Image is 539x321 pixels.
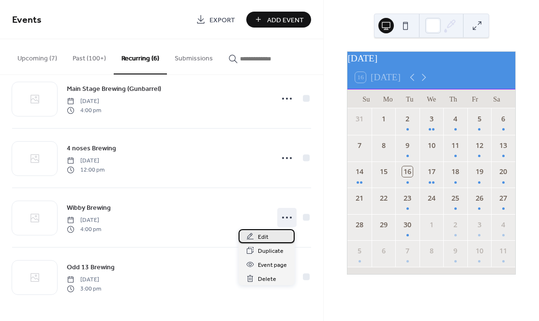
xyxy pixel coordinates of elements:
button: Upcoming (7) [10,39,65,73]
div: 12 [474,140,485,151]
div: 5 [354,246,365,256]
a: 4 noses Brewing [67,143,116,154]
div: 5 [474,114,485,124]
div: 4 [450,114,461,124]
div: 19 [474,166,485,177]
span: [DATE] [67,276,101,284]
a: Export [189,12,242,28]
div: 7 [354,140,365,151]
div: 14 [354,166,365,177]
span: Export [210,15,235,25]
div: 16 [402,166,413,177]
span: 12:00 pm [67,165,105,174]
div: 22 [378,193,389,204]
div: 20 [498,166,509,177]
div: Th [442,89,464,109]
div: 18 [450,166,461,177]
div: 4 [498,219,509,230]
span: Event page [258,260,287,270]
div: 17 [426,166,437,177]
span: 4 noses Brewing [67,144,116,154]
div: 6 [498,114,509,124]
a: Odd 13 Brewing [67,262,115,273]
button: Recurring (6) [114,39,167,74]
div: Mo [377,89,399,109]
div: 28 [354,219,365,230]
div: 2 [450,219,461,230]
div: 3 [474,219,485,230]
div: 7 [402,246,413,256]
div: We [420,89,442,109]
span: Edit [258,232,269,242]
span: [DATE] [67,216,101,225]
span: 4:00 pm [67,106,101,115]
div: 11 [498,246,509,256]
div: 8 [426,246,437,256]
div: 8 [378,140,389,151]
div: Su [355,89,377,109]
span: Odd 13 Brewing [67,263,115,273]
div: 6 [378,246,389,256]
div: 2 [402,114,413,124]
div: 24 [426,193,437,204]
div: 11 [450,140,461,151]
div: 13 [498,140,509,151]
span: Wibby Brewing [67,203,111,213]
button: Add Event [246,12,311,28]
div: 9 [450,246,461,256]
span: Main Stage Brewing (Gunbarrel) [67,84,161,94]
a: Main Stage Brewing (Gunbarrel) [67,83,161,94]
div: Tu [399,89,420,109]
div: 25 [450,193,461,204]
button: Past (100+) [65,39,114,73]
div: 29 [378,219,389,230]
div: Fr [464,89,486,109]
div: 3 [426,114,437,124]
span: 3:00 pm [67,284,101,293]
div: 1 [378,114,389,124]
div: 26 [474,193,485,204]
div: 21 [354,193,365,204]
div: [DATE] [347,52,515,66]
span: 4:00 pm [67,225,101,233]
button: Submissions [167,39,221,73]
span: Events [12,11,42,29]
a: Wibby Brewing [67,202,111,213]
div: 30 [402,219,413,230]
div: 27 [498,193,509,204]
div: 23 [402,193,413,204]
div: 10 [474,246,485,256]
span: Delete [258,274,276,284]
div: 9 [402,140,413,151]
div: 31 [354,114,365,124]
div: 10 [426,140,437,151]
span: Duplicate [258,246,284,256]
span: [DATE] [67,97,101,106]
div: Sa [486,89,508,109]
span: [DATE] [67,157,105,165]
div: 1 [426,219,437,230]
div: 15 [378,166,389,177]
span: Add Event [267,15,304,25]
